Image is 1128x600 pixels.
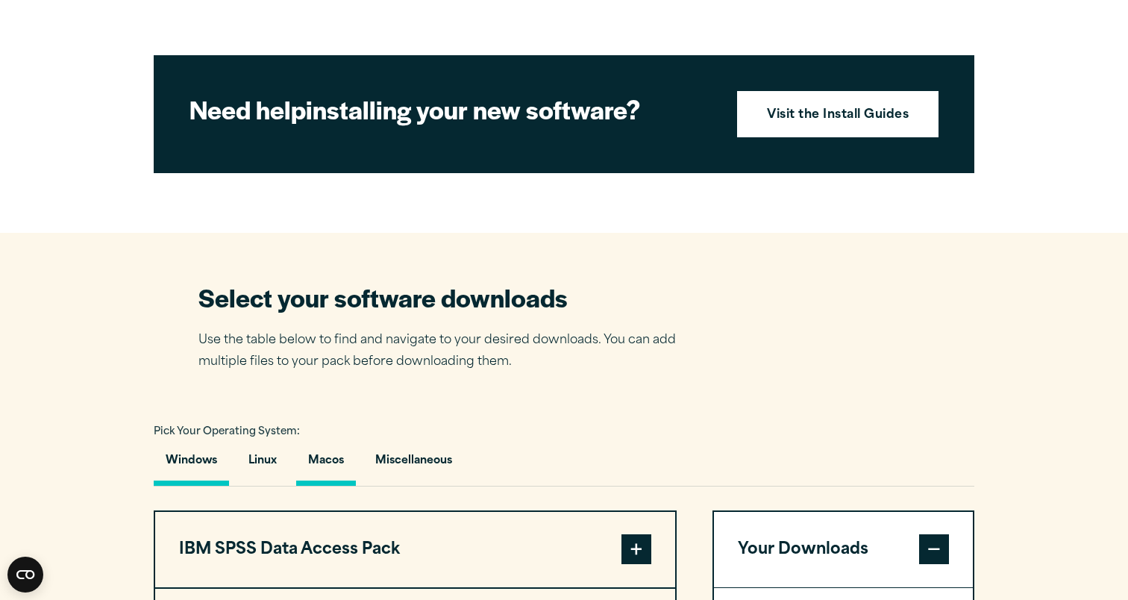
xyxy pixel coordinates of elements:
strong: Need help [189,91,306,127]
h2: Select your software downloads [198,281,698,314]
button: IBM SPSS Data Access Pack [155,512,675,588]
button: Open CMP widget [7,557,43,593]
strong: Visit the Install Guides [767,106,909,125]
p: Use the table below to find and navigate to your desired downloads. You can add multiple files to... [198,330,698,373]
a: Visit the Install Guides [737,91,939,137]
button: Miscellaneous [363,443,464,486]
button: Windows [154,443,229,486]
h2: installing your new software? [189,93,712,126]
button: Your Downloads [714,512,973,588]
span: Pick Your Operating System: [154,427,300,437]
button: Macos [296,443,356,486]
button: Linux [236,443,289,486]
